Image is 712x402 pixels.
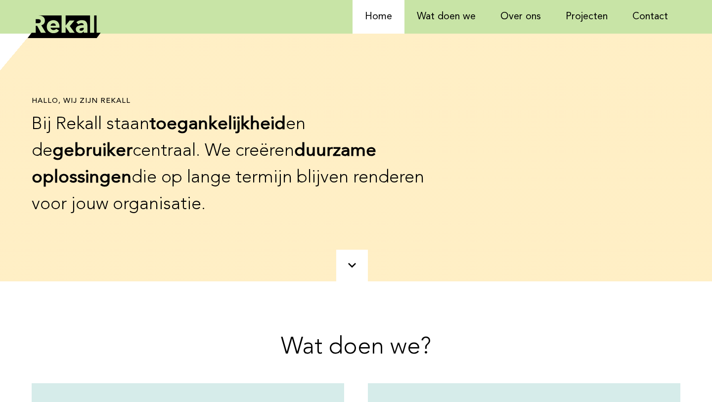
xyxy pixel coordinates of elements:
[32,97,436,106] h1: Hallo, wij zijn rekall
[32,111,436,218] p: Bij Rekall staan en de centraal. We creëren die op lange termijn blijven renderen voor jouw organ...
[149,116,286,134] b: toegankelijkheid
[52,142,133,160] b: gebruiker
[336,250,368,281] a: scroll naar beneden
[32,332,680,363] h2: Wat doen we?
[32,142,376,187] b: duurzame oplossingen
